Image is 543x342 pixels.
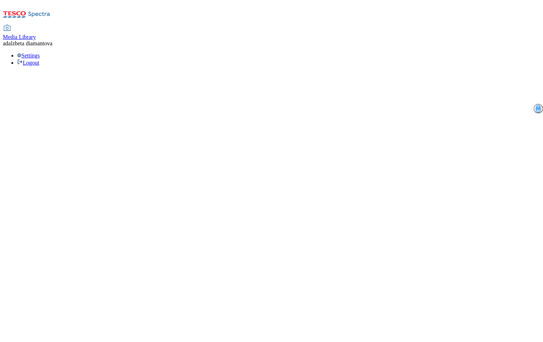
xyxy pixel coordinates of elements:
[17,60,39,66] a: Logout
[3,40,8,46] span: ad
[17,52,40,59] a: Settings
[3,25,36,40] a: Media Library
[3,34,36,40] span: Media Library
[8,40,52,46] span: alzbeta diamantova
